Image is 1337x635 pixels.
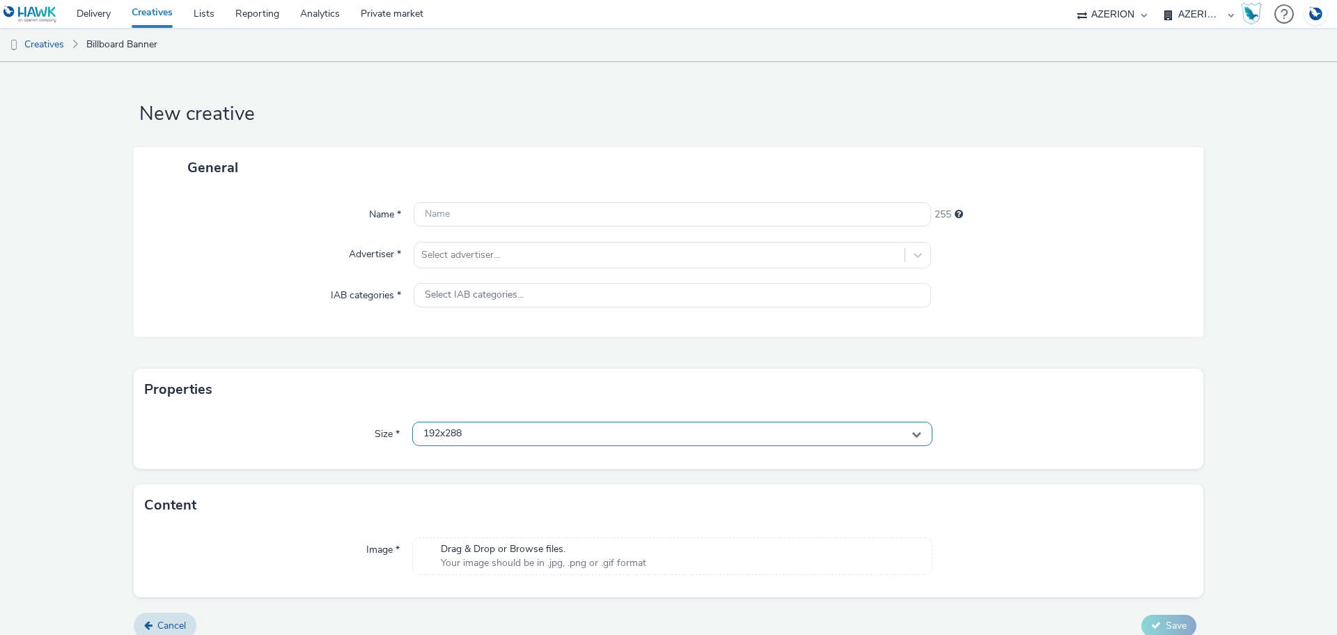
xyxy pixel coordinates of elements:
label: IAB categories * [325,283,407,303]
img: Hawk Academy [1241,3,1262,25]
label: Size * [369,422,405,441]
span: Select IAB categories... [425,289,524,301]
input: Name [414,202,931,227]
span: 255 [935,208,951,222]
img: Account DE [1305,3,1326,26]
div: Maximum 255 characters [955,208,963,222]
a: Billboard Banner [79,28,164,61]
img: undefined Logo [3,6,57,23]
label: Advertiser * [343,242,407,261]
span: Save [1166,619,1187,632]
label: Name * [363,202,407,222]
h1: New creative [134,101,1203,128]
span: 192x288 [423,428,462,440]
span: Drag & Drop or Browse files. [441,542,646,556]
h3: Properties [144,379,212,400]
span: Cancel [157,619,186,632]
span: General [187,158,238,177]
label: Image * [361,537,405,557]
span: Your image should be in .jpg, .png or .gif format [441,556,646,570]
h3: Content [144,495,196,516]
img: dooh [7,38,21,52]
a: Hawk Academy [1241,3,1267,25]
